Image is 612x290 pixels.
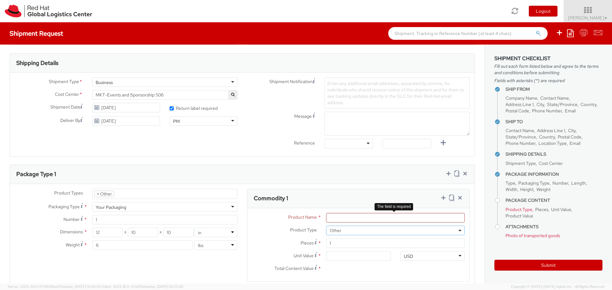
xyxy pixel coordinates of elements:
span: Shipment Date [50,104,80,110]
span: Unit Value [551,207,571,212]
span: Photo of transported goods [506,233,560,238]
h4: Package Information [506,172,602,177]
span: Reference [294,140,315,146]
span: Enter any additional email addresses, separated by comma, for individuals who should receive noti... [327,81,464,105]
span: Pieces [301,240,314,246]
li: Other [94,191,114,197]
span: MKT-Events and Sponsorship 506 [96,92,234,98]
span: Weight [66,242,80,248]
span: Number [63,216,80,222]
span: Product Types [54,190,83,196]
span: Length [571,180,586,186]
span: State/Province [547,102,578,107]
span: Address Line 1 [506,102,534,107]
span: Shipment Type [49,78,79,86]
span: Postal Code [506,108,529,114]
span: Client: 2025.18.0-37e85b1 [102,284,183,289]
span: Contact Name [540,95,569,101]
span: Product Type [290,227,317,233]
span: Phone Number [532,108,562,114]
span: Deliver By [60,117,80,124]
span: Server: 2025.20.0-970904bc0f3 [8,284,101,289]
span: Packaging Type [518,180,550,186]
span: Copyright © [DATE]-[DATE] Agistix Inc., All Rights Reserved [511,284,604,289]
span: Type [506,180,515,186]
span: Country [539,134,555,140]
span: Shipment Notification [269,78,313,85]
span: Other [330,228,461,233]
span: Cost Center [539,160,563,166]
div: Business [96,79,113,86]
span: Message [294,113,312,119]
span: Location Type [538,140,567,146]
span: master, [DATE] 10:43:43 [62,284,101,289]
span: City [536,102,544,107]
h3: Shipping Details [16,60,58,66]
input: Return label required [170,106,174,110]
h4: Ship From [506,87,602,92]
div: USD [404,253,413,259]
h3: Commodity 1 [254,195,288,202]
span: Phone Number [506,140,535,146]
h4: Package Content [506,198,602,203]
span: Product Type [506,207,532,212]
span: Fields with asterisks (*) are required [494,77,602,84]
h4: Ship To [506,119,602,124]
h3: Package Type 1 [16,171,56,177]
span: Height [520,187,534,192]
span: Postal Code [558,134,581,140]
span: Contact Name [506,128,534,133]
span: Email [570,140,580,146]
span: × [97,191,99,197]
span: Product Value [506,213,533,219]
h4: Shipment Request [10,30,63,37]
span: Other [326,226,465,235]
span: Number [552,180,568,186]
span: master, [DATE] 10:25:00 [144,284,183,289]
span: Packaging Type [48,204,80,209]
span: Shipment Type [506,160,536,166]
input: Height [163,228,193,237]
input: Length [92,228,123,237]
span: Weight [536,187,550,192]
img: rh-logistics-00dfa346123c4ec078e1.svg [5,5,92,18]
span: Unit Value [294,253,314,258]
span: Fill out each form listed below and agree to the terms and conditions before submitting [494,63,602,76]
h4: Shipping Details [506,152,602,157]
span: Cost Center [55,91,79,98]
span: Company Name [506,95,537,101]
span: State/Province [506,134,536,140]
span: Email [565,108,576,114]
span: [PERSON_NAME] [568,15,608,21]
div: The field is required [375,203,413,210]
h3: Shipment Checklist [494,56,602,61]
h4: Attachments [506,224,602,229]
div: Your Packaging [96,204,126,210]
span: Address Line 1 [537,128,565,133]
span: City [568,128,576,133]
span: Dimensions [60,229,83,235]
span: Country [580,102,596,107]
span: X [123,228,128,237]
span: X [158,228,163,237]
button: Submit [494,260,602,271]
span: Width [506,187,517,192]
input: Width [128,228,158,237]
button: Logout [529,6,557,17]
input: Shipment, Tracking or Reference Number (at least 4 chars) [388,27,548,40]
span: Product Name [288,214,317,220]
span: MKT-Events and Sponsorship 506 [92,90,237,100]
label: Return label required [170,104,219,111]
span: ▼ [604,16,608,21]
span: Total Content Value [274,265,314,271]
span: Pieces [535,207,548,212]
div: PM [173,118,180,124]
